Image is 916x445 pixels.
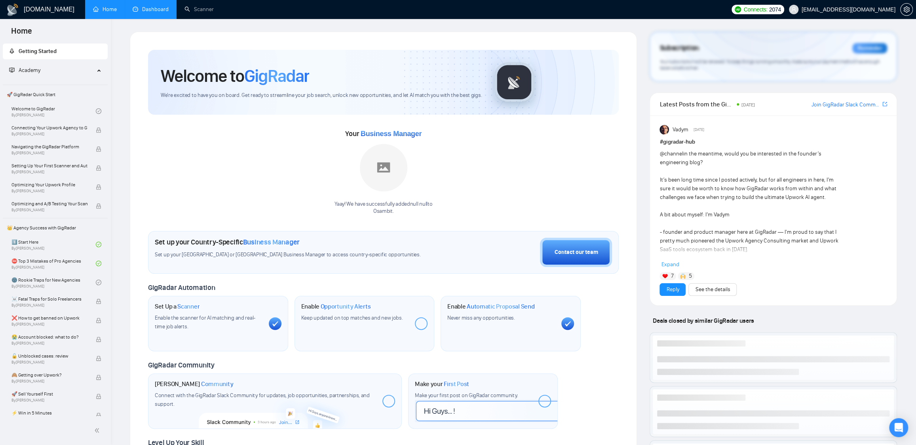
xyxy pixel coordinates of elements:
span: By [PERSON_NAME] [11,303,87,308]
span: [DATE] [741,102,755,108]
div: in the meantime, would you be interested in the founder’s engineering blog? It’s been long time s... [659,150,842,332]
span: Set up your [GEOGRAPHIC_DATA] or [GEOGRAPHIC_DATA] Business Manager to access country-specific op... [155,251,429,259]
span: fund-projection-screen [9,67,15,73]
h1: Enable [447,303,534,311]
span: Latest Posts from the GigRadar Community [659,99,734,109]
span: export [882,101,887,107]
h1: Set Up a [155,303,200,311]
span: [DATE] [694,126,704,133]
span: Getting Started [19,48,57,55]
span: By [PERSON_NAME] [11,360,87,365]
div: Open Intercom Messenger [889,418,908,437]
span: Vadym [673,125,688,134]
span: lock [96,127,101,133]
a: 🌚 Rookie Traps for New AgenciesBy[PERSON_NAME] [11,274,96,291]
a: Welcome to GigRadarBy[PERSON_NAME] [11,102,96,120]
span: Setting Up Your First Scanner and Auto-Bidder [11,162,87,170]
h1: Enable [301,303,371,311]
span: GigRadar Automation [148,283,215,292]
a: setting [900,6,913,13]
span: Expand [661,261,679,268]
span: First Post [444,380,469,388]
span: ❌ How to get banned on Upwork [11,314,87,322]
a: See the details [695,285,730,294]
span: check-circle [96,242,101,247]
span: 7 [671,272,674,280]
img: slackcommunity-bg.png [199,392,351,428]
span: lock [96,203,101,209]
button: Reply [659,283,686,296]
span: ☠️ Fatal Traps for Solo Freelancers [11,295,87,303]
span: Scanner [177,303,200,311]
span: We're excited to have you on board. Get ready to streamline your job search, unlock new opportuni... [161,92,482,99]
span: setting [901,6,912,13]
span: 🔓 Unblocked cases: review [11,352,87,360]
div: Yaay! We have successfully added null null to [334,201,432,216]
span: 2074 [769,5,781,14]
span: lock [96,375,101,380]
span: 👑 Agency Success with GigRadar [4,220,107,236]
span: lock [96,413,101,418]
span: Connects: [743,5,767,14]
span: By [PERSON_NAME] [11,189,87,193]
span: lock [96,394,101,399]
button: Contact our team [540,238,612,267]
span: Connect with the GigRadar Slack Community for updates, job opportunities, partnerships, and support. [155,392,370,407]
span: 5 [689,272,692,280]
span: lock [96,165,101,171]
span: By [PERSON_NAME] [11,151,87,155]
span: double-left [94,426,102,434]
a: ⛔ Top 3 Mistakes of Pro AgenciesBy[PERSON_NAME] [11,255,96,272]
a: Reply [666,285,679,294]
span: By [PERSON_NAME] [11,170,87,174]
div: Contact our team [554,248,598,257]
button: See the details [688,283,737,296]
span: rocket [9,48,15,54]
img: Vadym [659,125,669,134]
h1: Make your [415,380,469,388]
span: 🚀 Sell Yourself First [11,390,87,398]
span: lock [96,318,101,323]
span: lock [96,299,101,304]
span: Your subscription will be renewed. To keep things running smoothly, make sure your payment method... [659,59,880,71]
span: By [PERSON_NAME] [11,379,87,384]
span: By [PERSON_NAME] [11,322,87,327]
span: Academy [9,67,40,74]
span: By [PERSON_NAME] [11,341,87,346]
span: Automatic Proposal Send [467,303,534,311]
span: 😭 Account blocked: what to do? [11,333,87,341]
span: Subscription [659,42,699,55]
h1: # gigradar-hub [659,138,887,146]
span: GigRadar Community [148,361,215,369]
img: upwork-logo.png [735,6,741,13]
div: Reminder [852,43,887,53]
span: lock [96,337,101,342]
span: Deals closed by similar GigRadar users [650,314,757,328]
span: Optimizing and A/B Testing Your Scanner for Better Results [11,200,87,208]
span: 🙈 Getting over Upwork? [11,371,87,379]
span: Navigating the GigRadar Platform [11,143,87,151]
img: ❤️ [662,273,668,279]
li: Getting Started [3,44,108,59]
a: 1️⃣ Start HereBy[PERSON_NAME] [11,236,96,253]
h1: Set up your Country-Specific [155,238,300,246]
span: lock [96,356,101,361]
p: Osambit . [334,208,432,215]
span: check-circle [96,108,101,114]
span: Connecting Your Upwork Agency to GigRadar [11,124,87,132]
span: Opportunity Alerts [320,303,371,311]
span: @channel [659,150,683,157]
img: placeholder.png [360,144,407,191]
span: Enable the scanner for AI matching and real-time job alerts. [155,314,255,330]
span: By [PERSON_NAME] [11,132,87,136]
span: check-circle [96,261,101,266]
span: ⚡ Win in 5 Minutes [11,409,87,417]
a: export [882,100,887,108]
span: 🚀 GigRadar Quick Start [4,87,107,102]
span: Your [345,129,422,138]
span: Home [5,25,38,42]
span: By [PERSON_NAME] [11,208,87,212]
span: user [791,7,796,12]
h1: Welcome to [161,65,309,87]
span: By [PERSON_NAME] [11,398,87,403]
